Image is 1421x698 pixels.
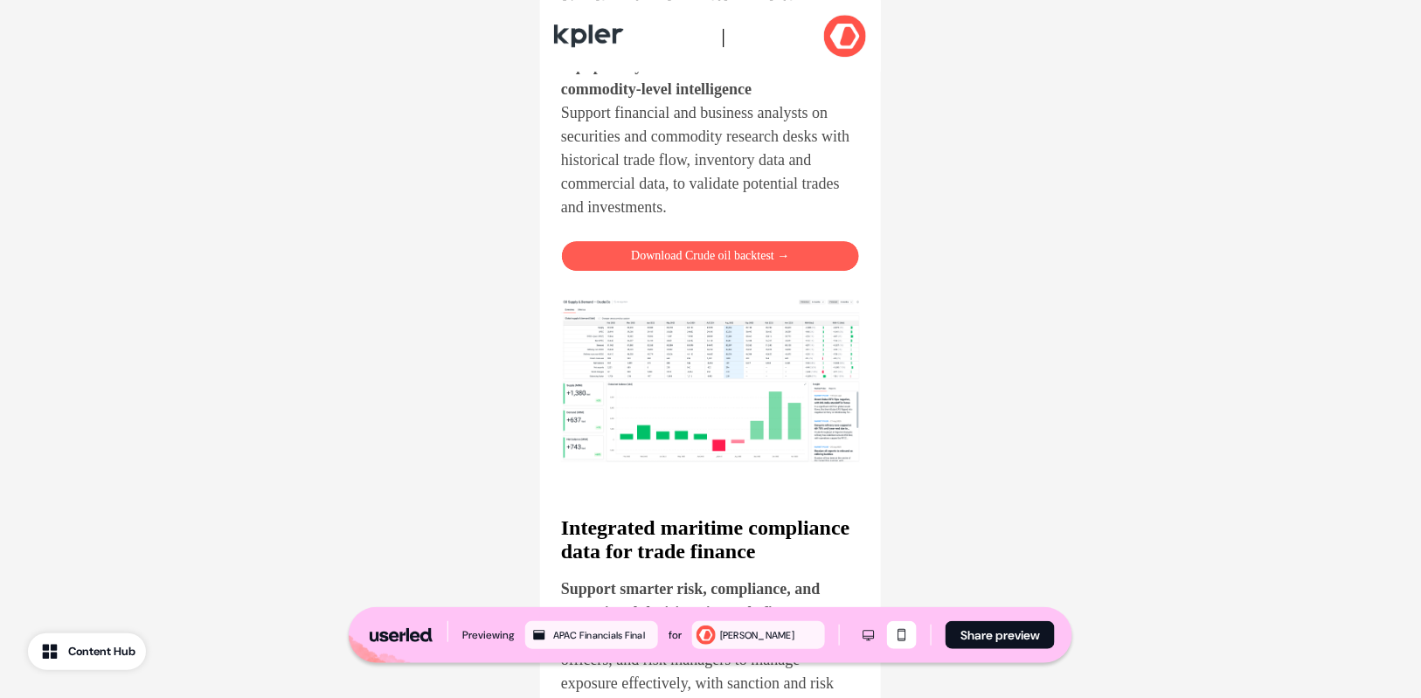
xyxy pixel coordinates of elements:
div: Previewing [462,626,515,644]
div: for [669,626,682,644]
button: Share preview [946,621,1055,649]
div: Content Hub [68,643,135,660]
button: Desktop mode [854,621,884,649]
p: Support financial and business analysts on securities and commodity research desks with historica... [561,54,860,219]
button: Download Crude oil backtest → [561,240,860,272]
div: [PERSON_NAME] [720,627,821,643]
span: | [722,24,726,47]
strong: Support smarter risk, compliance, and operational decisions in trade finance [561,580,821,621]
div: APAC Financials Final [553,627,655,643]
button: Mobile mode [887,621,917,649]
strong: Integrated maritime compliance data for trade finance [561,516,850,563]
button: Content Hub [28,633,146,670]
